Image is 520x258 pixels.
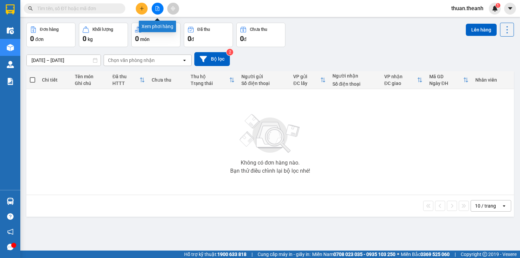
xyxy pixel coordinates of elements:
[140,37,150,42] span: món
[381,71,426,89] th: Toggle SortBy
[135,35,139,43] span: 0
[6,4,15,15] img: logo-vxr
[496,3,500,8] sup: 1
[492,5,498,12] img: icon-new-feature
[482,252,487,257] span: copyright
[7,198,14,205] img: warehouse-icon
[7,244,14,250] span: message
[131,23,180,47] button: Số lượng0món
[30,35,34,43] span: 0
[290,71,329,89] th: Toggle SortBy
[152,77,184,83] div: Chưa thu
[194,52,230,66] button: Bộ lọc
[139,21,176,32] div: Xem phơi hàng
[293,81,320,86] div: ĐC lấy
[241,160,300,166] div: Không có đơn hàng nào.
[420,252,450,257] strong: 0369 525 060
[184,23,233,47] button: Đã thu0đ
[7,44,14,51] img: warehouse-icon
[139,6,144,11] span: plus
[155,6,160,11] span: file-add
[191,74,230,79] div: Thu hộ
[497,3,499,8] span: 1
[92,27,113,32] div: Khối lượng
[112,74,139,79] div: Đã thu
[7,78,14,85] img: solution-icon
[108,57,155,64] div: Chọn văn phòng nhận
[187,71,238,89] th: Toggle SortBy
[241,81,286,86] div: Số điện thoại
[250,27,267,32] div: Chưa thu
[507,5,513,12] span: caret-down
[167,3,179,15] button: aim
[35,37,44,42] span: đơn
[475,77,511,83] div: Nhân viên
[7,229,14,235] span: notification
[37,5,117,12] input: Tìm tên, số ĐT hoặc mã đơn
[136,3,148,15] button: plus
[446,4,489,13] span: thuan.theanh
[188,35,191,43] span: 0
[182,58,187,63] svg: open
[333,252,395,257] strong: 0708 023 035 - 0935 103 250
[40,27,59,32] div: Đơn hàng
[429,81,463,86] div: Ngày ĐH
[197,27,210,32] div: Đã thu
[240,35,244,43] span: 0
[7,27,14,34] img: warehouse-icon
[455,251,456,258] span: |
[217,252,246,257] strong: 1900 633 818
[236,23,285,47] button: Chưa thu0đ
[401,251,450,258] span: Miền Bắc
[258,251,310,258] span: Cung cấp máy in - giấy in:
[27,55,101,66] input: Select a date range.
[236,110,304,157] img: svg+xml;base64,PHN2ZyBjbGFzcz0ibGlzdC1wbHVnX19zdmciIHhtbG5zPSJodHRwOi8vd3d3LnczLm9yZy8yMDAwL3N2Zy...
[241,74,286,79] div: Người gửi
[7,213,14,220] span: question-circle
[475,202,496,209] div: 10 / trang
[191,81,230,86] div: Trạng thái
[384,74,417,79] div: VP nhận
[191,37,194,42] span: đ
[252,251,253,258] span: |
[312,251,395,258] span: Miền Nam
[112,81,139,86] div: HTTT
[501,203,507,209] svg: open
[109,71,148,89] th: Toggle SortBy
[88,37,93,42] span: kg
[152,3,164,15] button: file-add
[79,23,128,47] button: Khối lượng0kg
[293,74,320,79] div: VP gửi
[426,71,472,89] th: Toggle SortBy
[7,61,14,68] img: warehouse-icon
[466,24,497,36] button: Lên hàng
[184,251,246,258] span: Hỗ trợ kỹ thuật:
[332,81,377,87] div: Số điện thoại
[504,3,516,15] button: caret-down
[226,49,233,56] sup: 2
[28,6,33,11] span: search
[83,35,86,43] span: 0
[75,74,106,79] div: Tên món
[26,23,75,47] button: Đơn hàng0đơn
[244,37,246,42] span: đ
[429,74,463,79] div: Mã GD
[171,6,175,11] span: aim
[75,81,106,86] div: Ghi chú
[42,77,68,83] div: Chi tiết
[230,168,310,174] div: Bạn thử điều chỉnh lại bộ lọc nhé!
[397,253,399,256] span: ⚪️
[384,81,417,86] div: ĐC giao
[332,73,377,79] div: Người nhận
